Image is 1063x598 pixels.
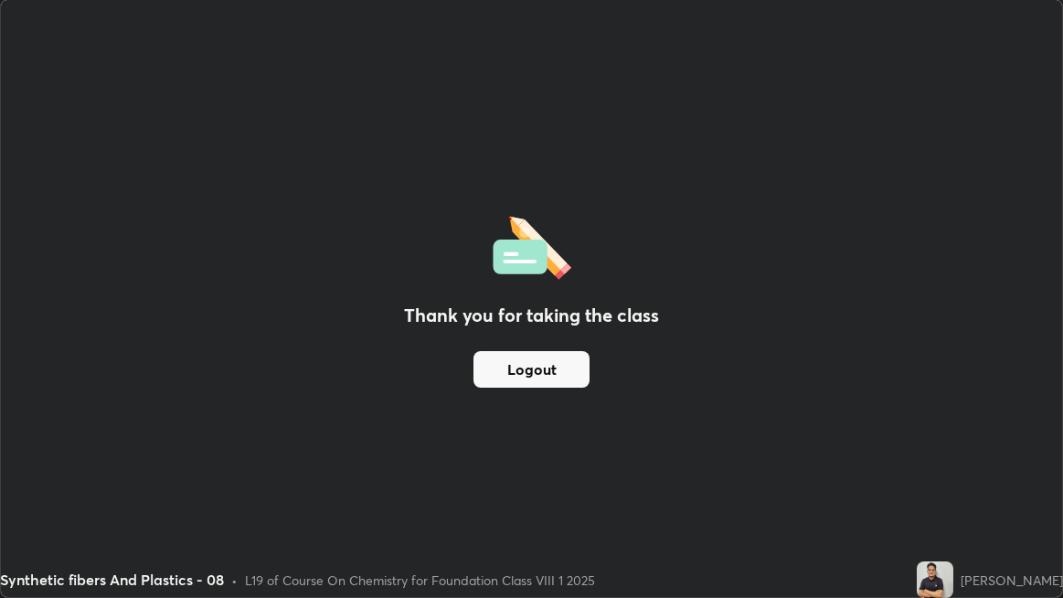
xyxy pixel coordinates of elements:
[404,302,659,329] h2: Thank you for taking the class
[917,561,953,598] img: c6578a43076444c38e725e8103efd974.jpg
[231,571,238,590] div: •
[961,571,1063,590] div: [PERSON_NAME]
[473,351,590,388] button: Logout
[493,210,571,280] img: offlineFeedback.1438e8b3.svg
[245,571,595,590] div: L19 of Course On Chemistry for Foundation Class VIII 1 2025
